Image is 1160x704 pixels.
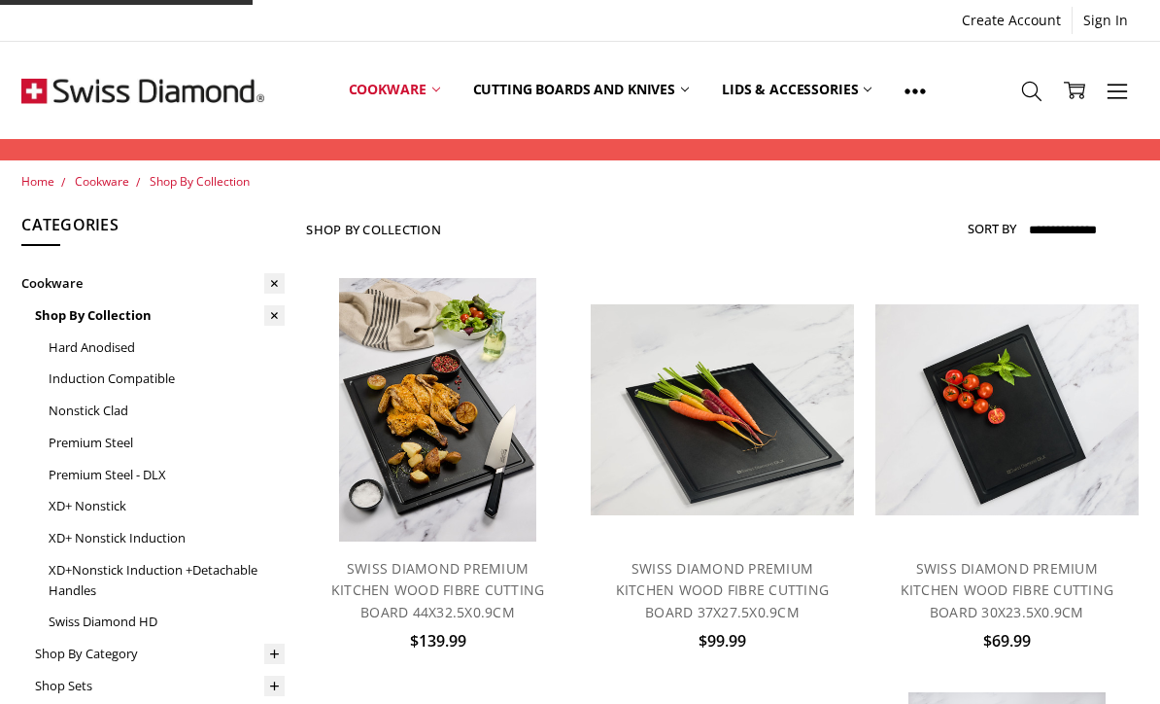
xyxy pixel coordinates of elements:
[705,47,888,133] a: Lids & Accessories
[951,7,1072,34] a: Create Account
[901,559,1114,621] a: SWISS DIAMOND PREMIUM KITCHEN WOOD FIBRE CUTTING BOARD 30X23.5X0.9CM
[49,490,285,522] a: XD+ Nonstick
[150,173,250,190] a: Shop By Collection
[35,670,285,702] a: Shop Sets
[21,267,285,299] a: Cookware
[983,630,1031,651] span: $69.99
[306,222,441,237] h1: Shop By Collection
[35,638,285,670] a: Shop By Category
[49,522,285,554] a: XD+ Nonstick Induction
[49,459,285,491] a: Premium Steel - DLX
[49,332,285,364] a: Hard Anodised
[49,395,285,427] a: Nonstick Clad
[49,554,285,607] a: XD+Nonstick Induction +Detachable Handles
[306,278,569,542] a: SWISS DIAMOND PREMIUM KITCHEN WOOD FIBRE CUTTING BOARD 44X32.5X0.9CM
[410,630,466,651] span: $139.99
[591,304,854,515] img: SWISS DIAMOND PREMIUM KITCHEN WOOD FIBRE CUTTING BOARD 37X27.5X0.9CM
[49,427,285,459] a: Premium Steel
[331,559,545,621] a: SWISS DIAMOND PREMIUM KITCHEN WOOD FIBRE CUTTING BOARD 44X32.5X0.9CM
[888,47,942,134] a: Show All
[1073,7,1139,34] a: Sign In
[591,278,854,542] a: SWISS DIAMOND PREMIUM KITCHEN WOOD FIBRE CUTTING BOARD 37X27.5X0.9CM
[339,278,536,542] img: SWISS DIAMOND PREMIUM KITCHEN WOOD FIBRE CUTTING BOARD 44X32.5X0.9CM
[457,47,706,133] a: Cutting boards and knives
[35,299,285,332] a: Shop By Collection
[21,213,285,246] h5: Categories
[49,363,285,395] a: Induction Compatible
[49,606,285,638] a: Swiss Diamond HD
[616,559,830,621] a: SWISS DIAMOND PREMIUM KITCHEN WOOD FIBRE CUTTING BOARD 37X27.5X0.9CM
[968,213,1016,244] label: Sort By
[875,304,1139,515] img: SWISS DIAMOND PREMIUM KITCHEN WOOD FIBRE CUTTING BOARD 30X23.5X0.9CM
[875,278,1139,542] a: SWISS DIAMOND PREMIUM KITCHEN WOOD FIBRE CUTTING BOARD 30X23.5X0.9CM
[21,42,264,139] img: Free Shipping On Every Order
[332,47,457,133] a: Cookware
[21,173,54,190] a: Home
[75,173,129,190] a: Cookware
[699,630,746,651] span: $99.99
